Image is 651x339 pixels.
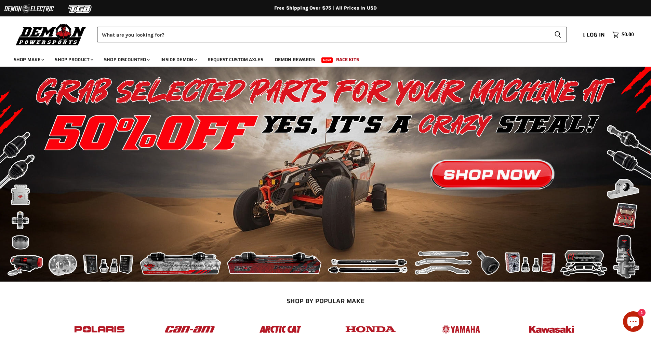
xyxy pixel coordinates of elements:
input: Search [97,27,549,42]
a: Request Custom Axles [202,53,268,67]
a: $0.00 [609,30,637,40]
form: Product [97,27,567,42]
span: $0.00 [622,31,634,38]
button: Search [549,27,567,42]
a: Race Kits [331,53,364,67]
span: Log in [587,30,605,39]
a: Shop Discounted [99,53,154,67]
img: Demon Powersports [14,22,89,46]
div: Free Shipping Over $75 | All Prices In USD [52,5,599,11]
a: Inside Demon [155,53,201,67]
a: Log in [580,32,609,38]
span: New! [321,57,333,63]
inbox-online-store-chat: Shopify online store chat [621,311,646,334]
img: Demon Electric Logo 2 [3,2,55,15]
img: TGB Logo 2 [55,2,106,15]
a: Demon Rewards [270,53,320,67]
h2: SHOP BY POPULAR MAKE [61,297,591,304]
a: Shop Make [9,53,48,67]
ul: Main menu [9,50,632,67]
a: Shop Product [50,53,97,67]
